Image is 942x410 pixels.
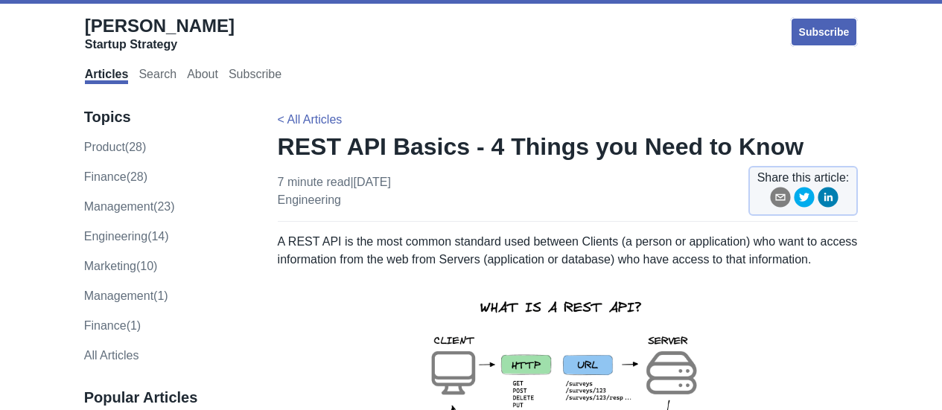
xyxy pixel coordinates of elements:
[229,68,281,84] a: Subscribe
[84,260,158,272] a: marketing(10)
[139,68,176,84] a: Search
[278,233,859,269] p: A REST API is the most common standard used between Clients (a person or application) who want to...
[84,108,246,126] h3: Topics
[85,37,235,52] div: Startup Strategy
[278,173,391,209] p: 7 minute read | [DATE]
[84,200,175,213] a: management(23)
[85,16,235,36] span: [PERSON_NAME]
[84,388,246,407] h3: Popular Articles
[84,141,147,153] a: product(28)
[770,187,791,213] button: email
[187,68,218,84] a: About
[84,319,141,332] a: Finance(1)
[85,68,129,84] a: Articles
[84,289,168,302] a: Management(1)
[84,170,147,183] a: finance(28)
[818,187,838,213] button: linkedin
[794,187,815,213] button: twitter
[84,349,139,362] a: All Articles
[84,230,169,243] a: engineering(14)
[278,193,341,206] a: engineering
[85,15,235,52] a: [PERSON_NAME]Startup Strategy
[757,169,850,187] span: Share this article:
[278,113,343,126] a: < All Articles
[790,17,859,47] a: Subscribe
[278,132,859,161] h1: REST API Basics - 4 Things you Need to Know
